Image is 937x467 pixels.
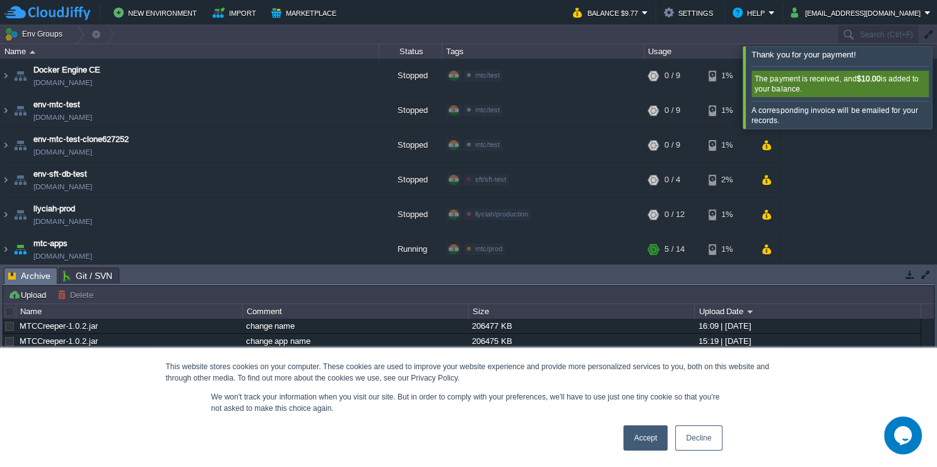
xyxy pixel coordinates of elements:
[733,5,769,20] button: Help
[443,44,644,59] div: Tags
[11,232,29,266] img: AMDAwAAAACH5BAEAAAAALAAAAAABAAEAAAICRAEAOw==
[213,5,260,20] button: Import
[11,93,29,127] img: AMDAwAAAACH5BAEAAAAALAAAAAABAAEAAAICRAEAOw==
[1,59,11,93] img: AMDAwAAAACH5BAEAAAAALAAAAAABAAEAAAICRAEAOw==
[33,146,92,158] a: [DOMAIN_NAME]
[709,198,750,232] div: 1%
[20,336,98,346] a: MTCCreeper-1.0.2.jar
[30,50,35,54] img: AMDAwAAAACH5BAEAAAAALAAAAAABAAEAAAICRAEAOw==
[664,93,680,127] div: 0 / 9
[664,128,680,162] div: 0 / 9
[884,417,924,454] iframe: chat widget
[751,105,929,126] div: A corresponding invoice will be emailed for your records.
[645,44,778,59] div: Usage
[33,133,129,146] a: env-mtc-test-clone627252
[379,232,442,266] div: Running
[20,321,98,331] a: MTCCreeper-1.0.2.jar
[475,106,500,114] span: mtc/test
[380,44,442,59] div: Status
[475,245,502,252] span: mtc/prod
[379,198,442,232] div: Stopped
[4,25,67,43] button: Env Groups
[379,93,442,127] div: Stopped
[11,59,29,93] img: AMDAwAAAACH5BAEAAAAALAAAAAABAAEAAAICRAEAOw==
[57,289,97,300] button: Delete
[709,163,750,197] div: 2%
[623,425,668,451] a: Accept
[709,128,750,162] div: 1%
[695,319,920,333] div: 16:09 | [DATE]
[271,5,340,20] button: Marketplace
[243,334,468,348] div: change app name
[856,74,880,83] b: $10.00
[33,215,92,228] a: [DOMAIN_NAME]
[475,175,506,183] span: sft/sft-test
[469,334,693,348] div: 206475 KB
[469,304,694,319] div: Size
[33,111,92,124] a: [DOMAIN_NAME]
[166,361,772,384] div: This website stores cookies on your computer. These cookies are used to improve your website expe...
[1,163,11,197] img: AMDAwAAAACH5BAEAAAAALAAAAAABAAEAAAICRAEAOw==
[709,93,750,127] div: 1%
[664,163,680,197] div: 0 / 4
[664,198,685,232] div: 0 / 12
[664,232,685,266] div: 5 / 14
[33,76,92,89] a: [DOMAIN_NAME]
[573,5,642,20] button: Balance $9.77
[379,163,442,197] div: Stopped
[243,319,468,333] div: change name
[4,5,90,21] img: CloudJiffy
[751,71,929,97] div: The payment is received, and is added to your balance.
[33,98,80,111] a: env-mtc-test
[664,5,717,20] button: Settings
[751,50,856,59] span: Thank you for your payment!
[379,128,442,162] div: Stopped
[664,59,680,93] div: 0 / 9
[1,232,11,266] img: AMDAwAAAACH5BAEAAAAALAAAAAABAAEAAAICRAEAOw==
[11,128,29,162] img: AMDAwAAAACH5BAEAAAAALAAAAAABAAEAAAICRAEAOw==
[11,198,29,232] img: AMDAwAAAACH5BAEAAAAALAAAAAABAAEAAAICRAEAOw==
[8,268,50,284] span: Archive
[1,198,11,232] img: AMDAwAAAACH5BAEAAAAALAAAAAABAAEAAAICRAEAOw==
[675,425,722,451] a: Decline
[244,304,468,319] div: Comment
[475,141,500,148] span: mtc/test
[475,71,500,79] span: mtc/test
[1,128,11,162] img: AMDAwAAAACH5BAEAAAAALAAAAAABAAEAAAICRAEAOw==
[114,5,201,20] button: New Environment
[63,268,112,283] span: Git / SVN
[1,44,379,59] div: Name
[33,168,87,180] a: env-sft-db-test
[379,59,442,93] div: Stopped
[469,319,693,333] div: 206477 KB
[33,250,92,263] a: [DOMAIN_NAME]
[11,163,29,197] img: AMDAwAAAACH5BAEAAAAALAAAAAABAAEAAAICRAEAOw==
[33,237,68,250] a: mtc-apps
[695,334,920,348] div: 15:19 | [DATE]
[33,180,92,193] span: [DOMAIN_NAME]
[17,304,242,319] div: Name
[709,232,750,266] div: 1%
[1,93,11,127] img: AMDAwAAAACH5BAEAAAAALAAAAAABAAEAAAICRAEAOw==
[475,210,528,218] span: llyciah/production
[709,59,750,93] div: 1%
[695,304,921,319] div: Upload Date
[33,203,75,215] a: llyciah-prod
[8,289,50,300] button: Upload
[211,391,726,414] p: We won't track your information when you visit our site. But in order to comply with your prefere...
[33,64,100,76] a: Docker Engine CE
[791,5,924,20] button: [EMAIL_ADDRESS][DOMAIN_NAME]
